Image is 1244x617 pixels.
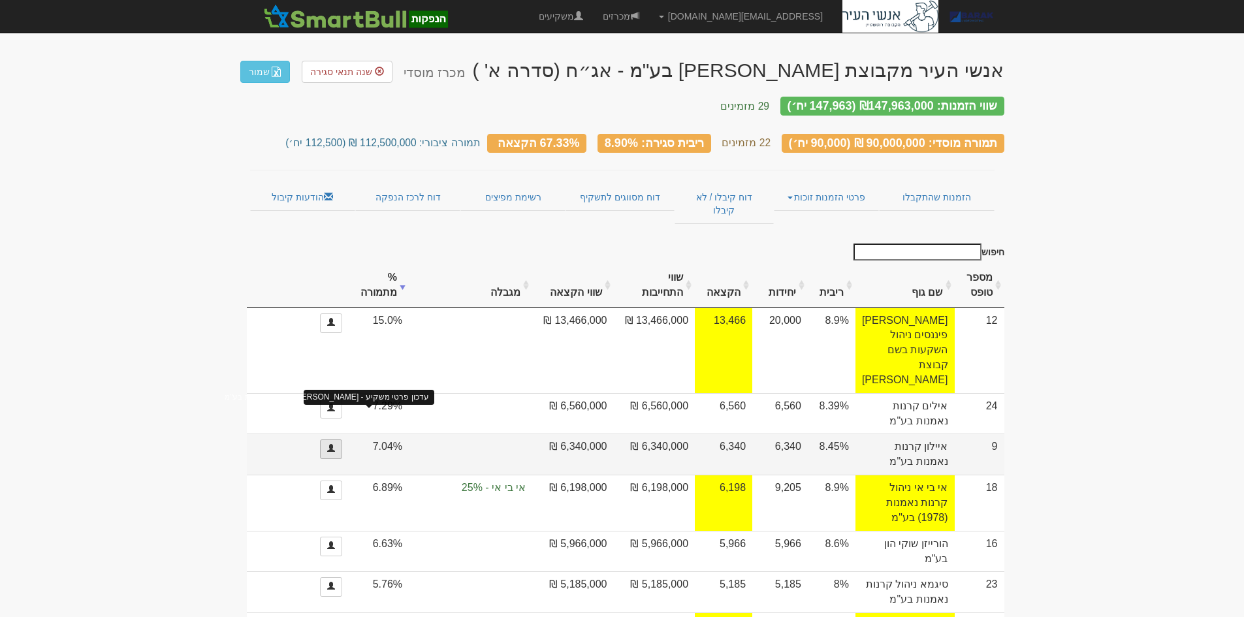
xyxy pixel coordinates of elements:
[855,571,955,612] td: סיגמא ניהול קרנות נאמנות בע"מ
[240,61,290,83] a: שמור
[355,183,460,211] a: דוח לרכז הנפקה
[855,308,955,393] td: [PERSON_NAME] פיננסים ניהול השקעות בשם קבוצת [PERSON_NAME]
[695,475,752,531] td: אחוז הקצאה להצעה זו 67.3%
[310,67,372,77] span: שנה תנאי סגירה
[532,264,614,308] th: שווי הקצאה: activate to sort column ascending
[695,571,752,612] td: 5,185
[598,134,711,153] div: ריבית סגירה: 8.90%
[855,393,955,434] td: אילים קרנות נאמנות בע"מ
[855,264,955,308] th: שם גוף : activate to sort column ascending
[808,434,855,475] td: 8.45%
[808,475,855,531] td: 8.9%
[532,434,614,475] td: 6,340,000 ₪
[695,531,752,572] td: 5,966
[614,531,695,572] td: 5,966,000 ₪
[250,183,355,211] a: הודעות קיבול
[853,244,981,261] input: חיפוש
[955,393,1004,434] td: 24
[349,434,409,475] td: 7.04%
[349,531,409,572] td: 6.63%
[955,308,1004,393] td: 12
[304,390,434,405] div: עדכון פרטי משקיע - [PERSON_NAME] קרנות נאמנות בע"מ
[808,531,855,572] td: 8.6%
[260,3,452,29] img: SmartBull Logo
[695,434,752,475] td: 6,340
[695,393,752,434] td: 6,560
[285,137,480,148] small: תמורה ציבורי: 112,500,000 ₪ (112,500 יח׳)
[808,308,855,393] td: 8.9%
[349,571,409,612] td: 5.76%
[614,571,695,612] td: 5,185,000 ₪
[349,308,409,393] td: 15.0%
[855,434,955,475] td: איילון קרנות נאמנות בע"מ
[955,571,1004,612] td: 23
[409,264,532,308] th: מגבלה: activate to sort column ascending
[720,101,769,112] small: 29 מזמינים
[614,264,695,308] th: שווי התחייבות: activate to sort column ascending
[955,475,1004,531] td: 18
[614,434,695,475] td: 6,340,000 ₪
[808,571,855,612] td: 8%
[855,475,955,531] td: אי בי אי ניהול קרנות נאמנות (1978) בע"מ
[532,571,614,612] td: 5,185,000 ₪
[614,475,695,531] td: 6,198,000 ₪
[782,134,1004,153] div: תמורה מוסדי: 90,000,000 ₪ (90,000 יח׳)
[752,571,808,612] td: 5,185
[752,475,808,531] td: 9,205
[752,434,808,475] td: 6,340
[498,136,580,149] span: 67.33% הקצאה
[675,183,773,224] a: דוח קיבלו / לא קיבלו
[695,264,752,308] th: הקצאה: activate to sort column ascending
[955,434,1004,475] td: 9
[532,475,614,531] td: 6,198,000 ₪
[409,475,532,531] td: הקצאה בפועל לקבוצה 'אי בי אי' 6.89%
[271,67,281,77] img: excel-file-white.png
[752,393,808,434] td: 6,560
[855,531,955,572] td: הורייזן שוקי הון בע"מ
[349,264,409,308] th: % מתמורה: activate to sort column ascending
[614,393,695,434] td: 6,560,000 ₪
[302,61,392,83] a: שנה תנאי סגירה
[780,97,1004,116] div: שווי הזמנות: ₪147,963,000 (147,963 יח׳)
[955,531,1004,572] td: 16
[695,308,752,393] td: אחוז הקצאה להצעה זו 67.3%
[752,264,808,308] th: יחידות: activate to sort column ascending
[774,183,879,211] a: פרטי הזמנות זוכות
[404,65,466,80] small: מכרז מוסדי
[532,531,614,572] td: 5,966,000 ₪
[415,481,526,496] span: אי בי אי - 25%
[955,264,1004,308] th: מספר טופס: activate to sort column ascending
[808,393,855,434] td: 8.39%
[404,59,1004,81] div: אנשי העיר מקבוצת רוטשטיין בע"מ - אג״ח (סדרה א' ) - הנפקה לציבור
[808,264,855,308] th: ריבית : activate to sort column ascending
[879,183,994,211] a: הזמנות שהתקבלו
[349,393,409,434] td: 7.29%
[752,308,808,393] td: 20,000
[349,475,409,531] td: 6.89%
[722,137,771,148] small: 22 מזמינים
[614,308,695,393] td: 13,466,000 ₪
[566,183,675,211] a: דוח מסווגים לתשקיף
[849,244,1004,261] label: חיפוש
[460,183,565,211] a: רשימת מפיצים
[532,308,614,393] td: 13,466,000 ₪
[752,531,808,572] td: 5,966
[532,393,614,434] td: 6,560,000 ₪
